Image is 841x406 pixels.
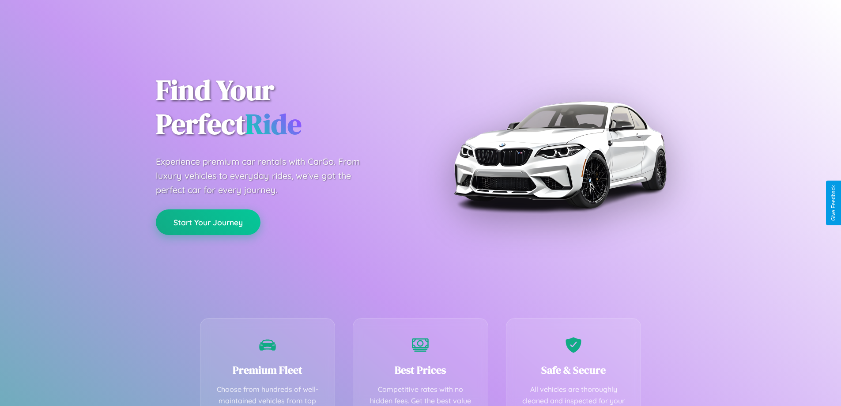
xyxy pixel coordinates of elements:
h3: Premium Fleet [214,363,322,377]
div: Give Feedback [830,185,837,221]
img: Premium BMW car rental vehicle [449,44,670,265]
h3: Safe & Secure [520,363,628,377]
span: Ride [245,105,302,143]
p: Experience premium car rentals with CarGo. From luxury vehicles to everyday rides, we've got the ... [156,155,377,197]
h1: Find Your Perfect [156,73,407,141]
h3: Best Prices [366,363,475,377]
button: Start Your Journey [156,209,260,235]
